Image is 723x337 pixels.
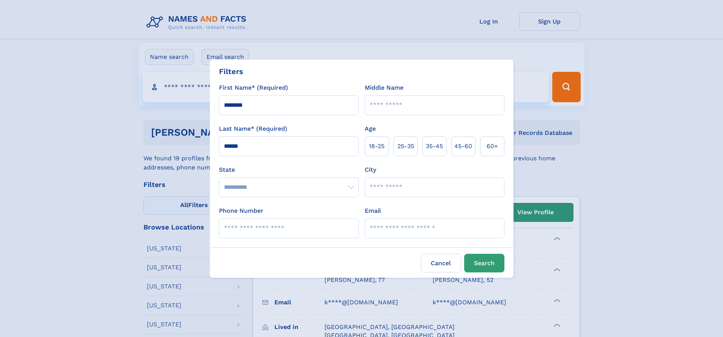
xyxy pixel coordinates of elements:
[487,142,498,151] span: 60+
[365,124,376,133] label: Age
[426,142,443,151] span: 35‑45
[219,66,243,77] div: Filters
[365,206,381,215] label: Email
[397,142,414,151] span: 25‑35
[421,254,461,272] label: Cancel
[219,165,359,174] label: State
[219,206,263,215] label: Phone Number
[219,124,287,133] label: Last Name* (Required)
[365,83,403,92] label: Middle Name
[365,165,376,174] label: City
[219,83,288,92] label: First Name* (Required)
[464,254,504,272] button: Search
[369,142,384,151] span: 18‑25
[454,142,472,151] span: 45‑60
